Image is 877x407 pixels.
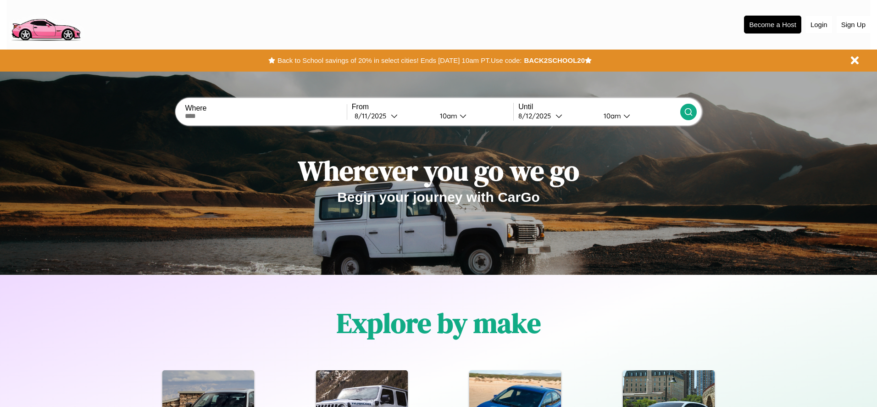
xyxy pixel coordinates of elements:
label: From [352,103,513,111]
label: Until [518,103,680,111]
h1: Explore by make [337,304,541,342]
button: Sign Up [837,16,870,33]
button: Login [806,16,832,33]
button: 8/11/2025 [352,111,433,121]
div: 8 / 12 / 2025 [518,112,555,120]
button: Back to School savings of 20% in select cities! Ends [DATE] 10am PT.Use code: [275,54,524,67]
button: 10am [433,111,513,121]
img: logo [7,5,84,43]
button: 10am [596,111,680,121]
b: BACK2SCHOOL20 [524,56,585,64]
label: Where [185,104,346,112]
div: 10am [435,112,460,120]
div: 10am [599,112,623,120]
div: 8 / 11 / 2025 [355,112,391,120]
button: Become a Host [744,16,801,33]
